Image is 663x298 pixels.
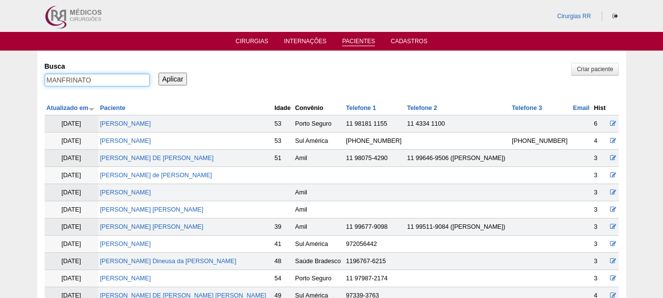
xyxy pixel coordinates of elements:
[612,13,618,19] i: Sair
[272,115,293,133] td: 53
[45,133,98,150] td: [DATE]
[100,105,126,111] a: Paciente
[342,38,375,46] a: Pacientes
[88,106,95,112] img: ordem crescente
[45,184,98,201] td: [DATE]
[45,115,98,133] td: [DATE]
[45,253,98,270] td: [DATE]
[344,115,405,133] td: 11 98181 1155
[100,258,237,265] a: [PERSON_NAME] Dineusa da [PERSON_NAME]
[100,120,151,127] a: [PERSON_NAME]
[272,101,293,115] th: Idade
[293,218,344,236] td: Amil
[45,236,98,253] td: [DATE]
[344,150,405,167] td: 11 98075-4290
[100,275,151,282] a: [PERSON_NAME]
[159,73,187,85] input: Aplicar
[592,150,608,167] td: 3
[293,150,344,167] td: Amil
[592,236,608,253] td: 3
[344,236,405,253] td: 972056442
[100,137,151,144] a: [PERSON_NAME]
[592,270,608,287] td: 3
[510,133,571,150] td: [PHONE_NUMBER]
[571,63,618,76] a: Criar paciente
[405,218,510,236] td: 11 99511-9084 ([PERSON_NAME])
[45,201,98,218] td: [DATE]
[272,253,293,270] td: 48
[236,38,268,48] a: Cirurgias
[100,206,204,213] a: [PERSON_NAME] [PERSON_NAME]
[293,253,344,270] td: Saúde Bradesco
[405,150,510,167] td: 11 99646-9506 ([PERSON_NAME])
[592,115,608,133] td: 6
[557,13,591,20] a: Cirurgias RR
[293,201,344,218] td: Amil
[100,241,151,247] a: [PERSON_NAME]
[512,105,542,111] a: Telefone 3
[272,270,293,287] td: 54
[344,253,405,270] td: 1196767-6215
[272,236,293,253] td: 41
[45,61,150,71] label: Busca
[272,133,293,150] td: 53
[100,172,212,179] a: [PERSON_NAME] de [PERSON_NAME]
[405,115,510,133] td: 11 4334 1100
[346,105,376,111] a: Telefone 1
[272,218,293,236] td: 39
[293,270,344,287] td: Porto Seguro
[293,101,344,115] th: Convênio
[293,115,344,133] td: Porto Seguro
[344,218,405,236] td: 11 99677-9098
[272,150,293,167] td: 51
[47,105,95,111] a: Atualizado em
[344,133,405,150] td: [PHONE_NUMBER]
[592,184,608,201] td: 3
[45,74,150,86] input: Digite os termos que você deseja procurar.
[391,38,427,48] a: Cadastros
[45,270,98,287] td: [DATE]
[592,133,608,150] td: 4
[592,218,608,236] td: 3
[407,105,437,111] a: Telefone 2
[284,38,327,48] a: Internações
[100,155,214,162] a: [PERSON_NAME] DE [PERSON_NAME]
[45,218,98,236] td: [DATE]
[293,133,344,150] td: Sul América
[344,270,405,287] td: 11 97987-2174
[100,189,151,196] a: [PERSON_NAME]
[100,223,204,230] a: [PERSON_NAME] [PERSON_NAME]
[592,167,608,184] td: 3
[592,101,608,115] th: Hist
[592,253,608,270] td: 3
[45,167,98,184] td: [DATE]
[592,201,608,218] td: 3
[293,184,344,201] td: Amil
[573,105,590,111] a: Email
[293,236,344,253] td: Sul América
[45,150,98,167] td: [DATE]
